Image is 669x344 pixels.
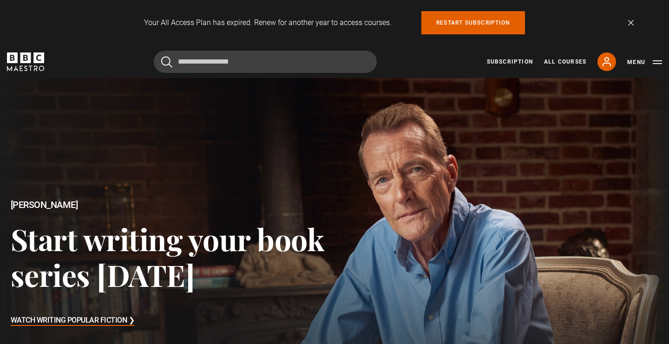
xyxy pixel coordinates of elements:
[421,11,525,34] a: Restart subscription
[627,58,662,67] button: Toggle navigation
[161,56,172,68] button: Submit the search query
[7,52,44,71] svg: BBC Maestro
[144,17,392,28] p: Your All Access Plan has expired. Renew for another year to access courses.
[487,58,533,66] a: Subscription
[544,58,586,66] a: All Courses
[11,314,135,328] h3: Watch Writing Popular Fiction ❯
[11,221,335,293] h3: Start writing your book series [DATE]
[11,200,335,210] h2: [PERSON_NAME]
[154,51,377,73] input: Search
